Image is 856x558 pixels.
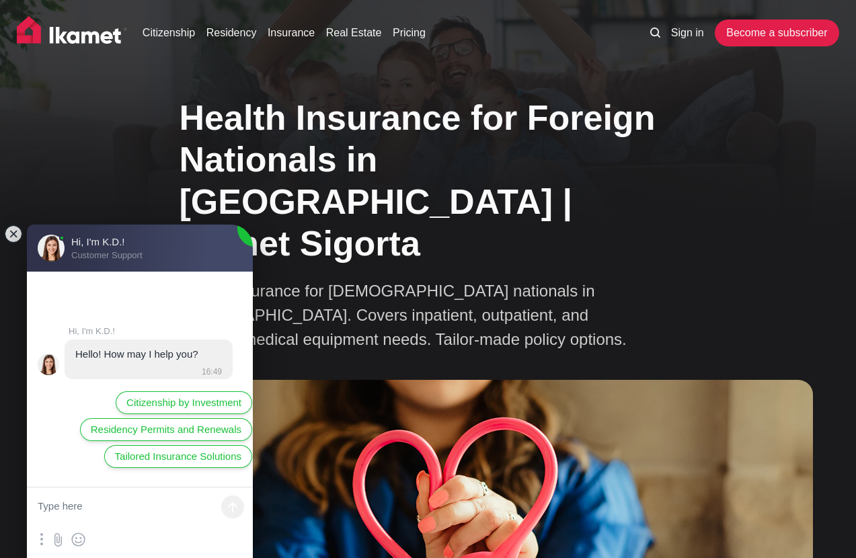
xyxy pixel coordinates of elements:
jdiv: Hello! How may I help you? [75,348,198,360]
a: Insurance [268,25,315,41]
a: Residency [206,25,257,41]
a: Become a subscriber [715,19,839,46]
a: Pricing [393,25,426,41]
p: Health insurance for [DEMOGRAPHIC_DATA] nationals in [GEOGRAPHIC_DATA]. Covers inpatient, outpati... [180,279,650,352]
a: Real Estate [326,25,382,41]
jdiv: 27.08.25 16:49:51 [65,340,233,379]
h1: Health Insurance for Foreign Nationals in [GEOGRAPHIC_DATA] | Ikamet Sigorta [180,97,677,265]
a: Citizenship [143,25,195,41]
a: Sign in [671,25,704,41]
span: Citizenship by Investment [126,395,241,410]
jdiv: Hi, I'm K.D.! [69,326,243,336]
jdiv: Hi, I'm K.D.! [38,354,59,375]
span: Tailored Insurance Solutions [115,449,241,464]
jdiv: 16:49 [198,367,222,376]
img: Ikamet home [17,16,127,50]
span: Residency Permits and Renewals [91,422,241,437]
